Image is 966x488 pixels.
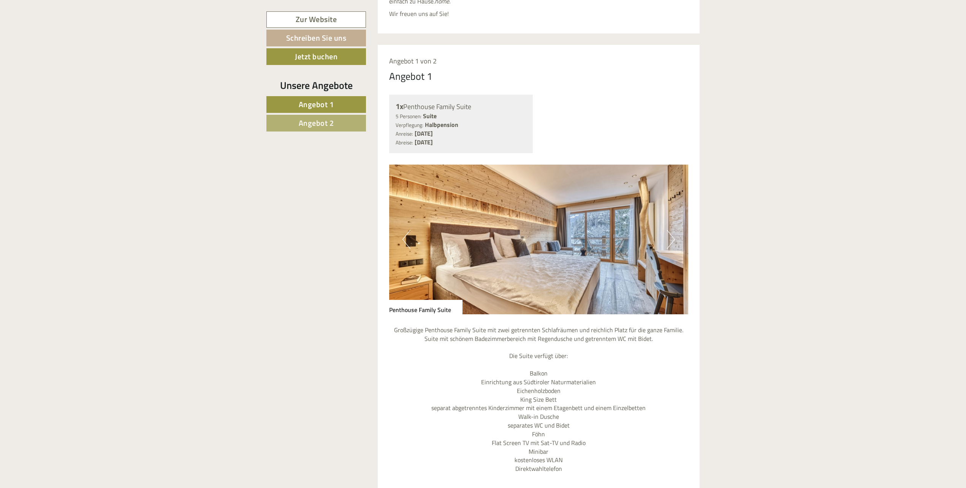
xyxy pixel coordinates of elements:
small: 5 Personen: [396,112,421,120]
small: Abreise: [396,139,413,146]
small: Anreise: [396,130,413,138]
b: Halbpension [425,120,458,129]
div: Guten Tag, wie können wir Ihnen helfen? [6,21,121,44]
a: Jetzt buchen [266,48,366,65]
b: [DATE] [415,129,433,138]
div: Unsere Angebote [266,78,366,92]
span: Angebot 2 [299,117,334,129]
img: image [389,165,689,314]
div: Penthouse Family Suite [396,101,527,112]
button: Previous [402,230,410,249]
button: Senden [250,197,299,214]
div: [GEOGRAPHIC_DATA] [11,22,117,28]
span: Angebot 1 [299,98,334,110]
a: Zur Website [266,11,366,28]
a: Schreiben Sie uns [266,30,366,46]
small: Verpflegung: [396,121,423,129]
span: Angebot 1 von 2 [389,56,437,66]
div: Penthouse Family Suite [389,300,462,314]
button: Next [667,230,675,249]
b: 1x [396,100,403,112]
small: 12:53 [11,37,117,42]
p: Wir freuen uns auf Sie! [389,10,689,18]
div: [DATE] [136,6,163,19]
div: Angebot 1 [389,69,432,83]
b: [DATE] [415,138,433,147]
b: Suite [423,111,437,120]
